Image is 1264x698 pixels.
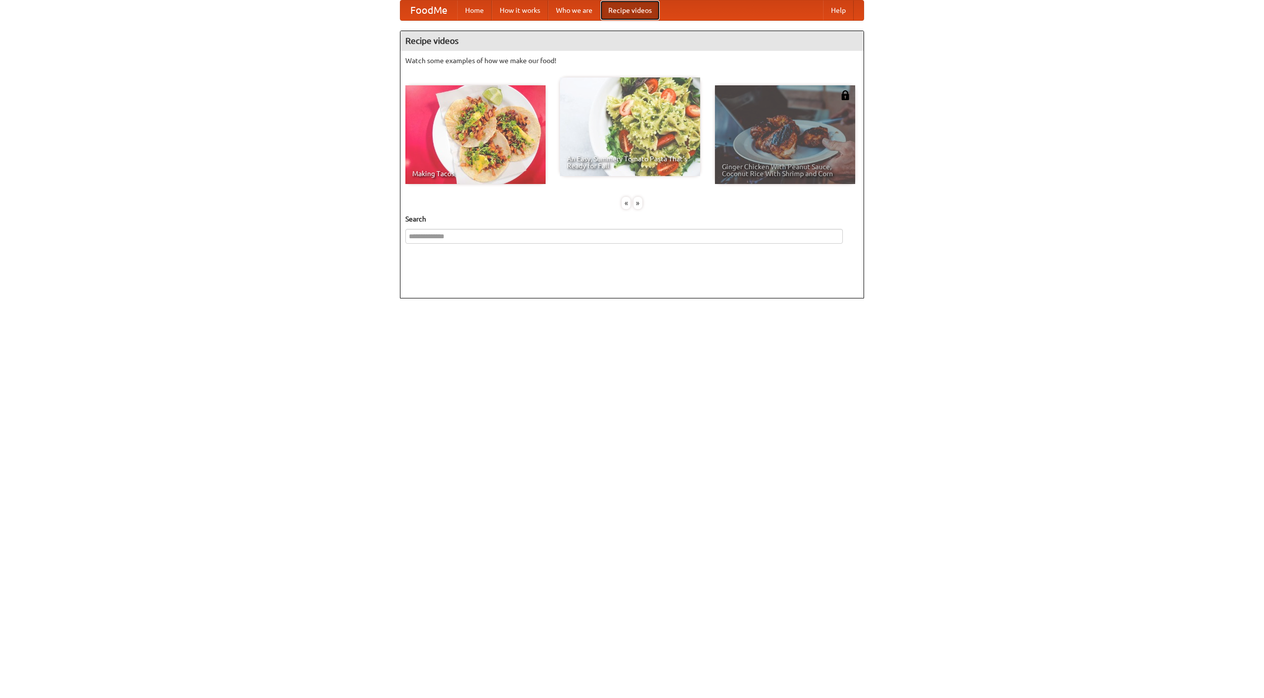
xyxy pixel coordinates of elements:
span: An Easy, Summery Tomato Pasta That's Ready for Fall [567,155,693,169]
a: Making Tacos [405,85,546,184]
a: Home [457,0,492,20]
a: Who we are [548,0,600,20]
h4: Recipe videos [400,31,864,51]
a: Recipe videos [600,0,660,20]
h5: Search [405,214,859,224]
a: An Easy, Summery Tomato Pasta That's Ready for Fall [560,77,700,176]
div: « [622,197,631,209]
a: How it works [492,0,548,20]
div: » [633,197,642,209]
a: Help [823,0,854,20]
p: Watch some examples of how we make our food! [405,56,859,66]
img: 483408.png [840,90,850,100]
span: Making Tacos [412,170,539,177]
a: FoodMe [400,0,457,20]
